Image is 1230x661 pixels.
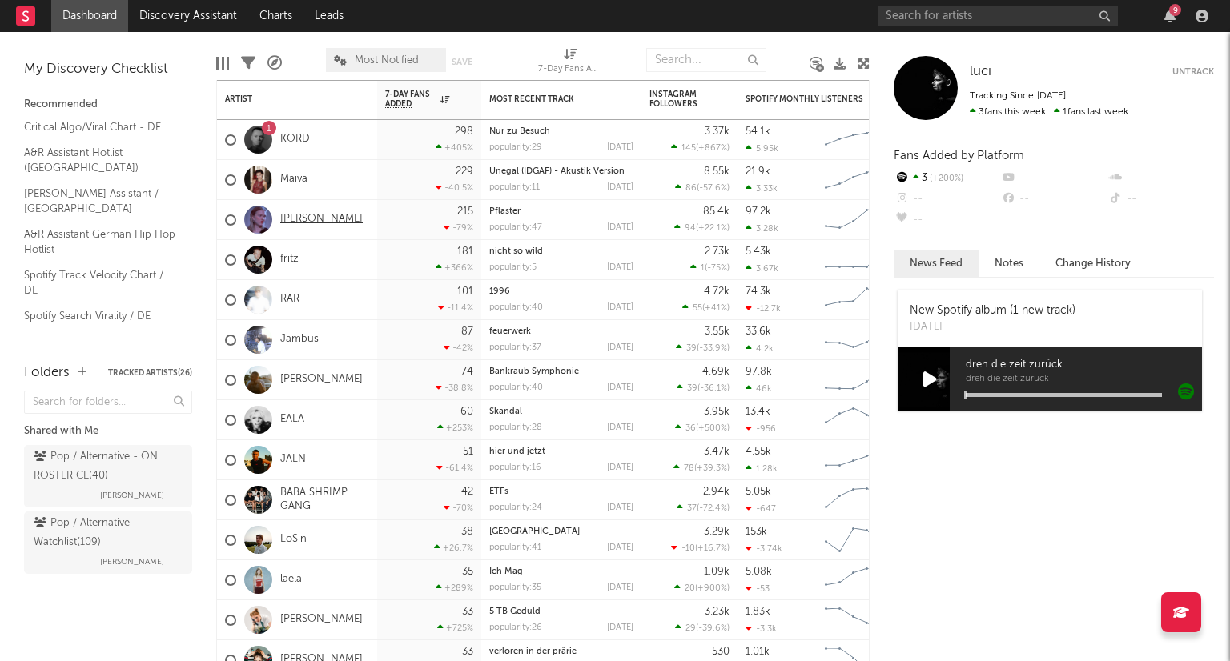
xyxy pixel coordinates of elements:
[489,623,542,632] div: popularity: 26
[108,369,192,377] button: Tracked Artists(26)
[489,127,633,136] div: Nur zu Besuch
[461,487,473,497] div: 42
[437,623,473,633] div: +725 %
[746,246,771,257] div: 5.43k
[685,224,696,233] span: 94
[675,423,730,433] div: ( )
[970,91,1066,101] span: Tracking Since: [DATE]
[818,160,890,200] svg: Chart title
[489,303,543,312] div: popularity: 40
[489,287,510,296] a: 1996
[489,167,633,176] div: Unegal (IDGAF) - Akustik Version
[24,307,176,325] a: Spotify Search Virality / DE
[818,600,890,640] svg: Chart title
[456,166,473,177] div: 229
[461,527,473,537] div: 38
[704,407,730,417] div: 3.95k
[607,263,633,272] div: [DATE]
[280,253,299,266] a: fritz
[746,583,770,594] div: -53
[677,503,730,513] div: ( )
[818,560,890,600] svg: Chart title
[818,400,890,440] svg: Chart title
[927,174,963,183] span: +200 %
[746,423,776,434] div: -956
[684,464,694,473] span: 78
[489,183,540,192] div: popularity: 11
[24,144,176,177] a: A&R Assistant Hotlist ([GEOGRAPHIC_DATA])
[697,464,727,473] span: +39.3 %
[489,447,545,456] a: hier und jetzt
[280,573,302,587] a: laela
[24,332,176,350] a: Apple Top 200 / DE
[462,607,473,617] div: 33
[703,487,730,497] div: 2.94k
[34,447,179,486] div: Pop / Alternative - ON ROSTER CE ( 40 )
[685,184,697,193] span: 86
[818,240,890,280] svg: Chart title
[966,355,1202,375] span: dreh die zeit zurück
[1000,168,1107,189] div: --
[687,384,697,393] span: 39
[746,303,781,314] div: -12.7k
[385,90,436,109] span: 7-Day Fans Added
[746,343,774,354] div: 4.2k
[538,60,602,79] div: 7-Day Fans Added (7-Day Fans Added)
[818,480,890,520] svg: Chart title
[746,143,778,154] div: 5.95k
[607,423,633,432] div: [DATE]
[489,263,537,272] div: popularity: 5
[24,363,70,383] div: Folders
[607,383,633,392] div: [DATE]
[436,463,473,473] div: -61.4 %
[910,302,1075,319] div: New Spotify album (1 new track)
[693,304,702,313] span: 55
[607,543,633,552] div: [DATE]
[489,503,542,512] div: popularity: 24
[489,207,521,216] a: Pflaster
[698,224,727,233] span: +22.1 %
[607,303,633,312] div: [DATE]
[100,486,164,505] span: [PERSON_NAME]
[878,6,1118,26] input: Search for artists
[646,48,766,72] input: Search...
[746,126,770,137] div: 54.1k
[671,543,730,553] div: ( )
[607,143,633,152] div: [DATE]
[457,206,473,217] div: 215
[489,247,543,256] a: nicht so wild
[746,367,772,377] div: 97.8k
[818,360,890,400] svg: Chart title
[746,206,771,217] div: 97.2k
[436,182,473,193] div: -40.5 %
[437,423,473,433] div: +253 %
[489,567,523,576] a: Ich Mag
[489,367,579,376] a: Bankraub Symphonie
[894,210,1000,230] div: --
[712,647,730,657] div: 530
[24,445,192,507] a: Pop / Alternative - ON ROSTER CE(40)[PERSON_NAME]
[280,413,304,427] a: EALA
[1107,189,1214,210] div: --
[100,552,164,571] span: [PERSON_NAME]
[24,391,192,414] input: Search for folders...
[489,527,580,536] a: [GEOGRAPHIC_DATA]
[746,326,771,337] div: 33.6k
[698,624,727,633] span: -39.6 %
[818,120,890,160] svg: Chart title
[24,95,192,114] div: Recommended
[489,327,633,336] div: feuerwerk
[910,319,1075,335] div: [DATE]
[704,166,730,177] div: 8.55k
[746,623,777,634] div: -3.3k
[686,344,697,353] span: 39
[489,447,633,456] div: hier und jetzt
[489,607,541,616] a: 5 TB Geduld
[489,383,543,392] div: popularity: 40
[675,623,730,633] div: ( )
[489,487,508,496] a: ETFs
[685,584,695,593] span: 20
[24,60,192,79] div: My Discovery Checklist
[705,304,727,313] span: +41 %
[681,144,696,153] span: 145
